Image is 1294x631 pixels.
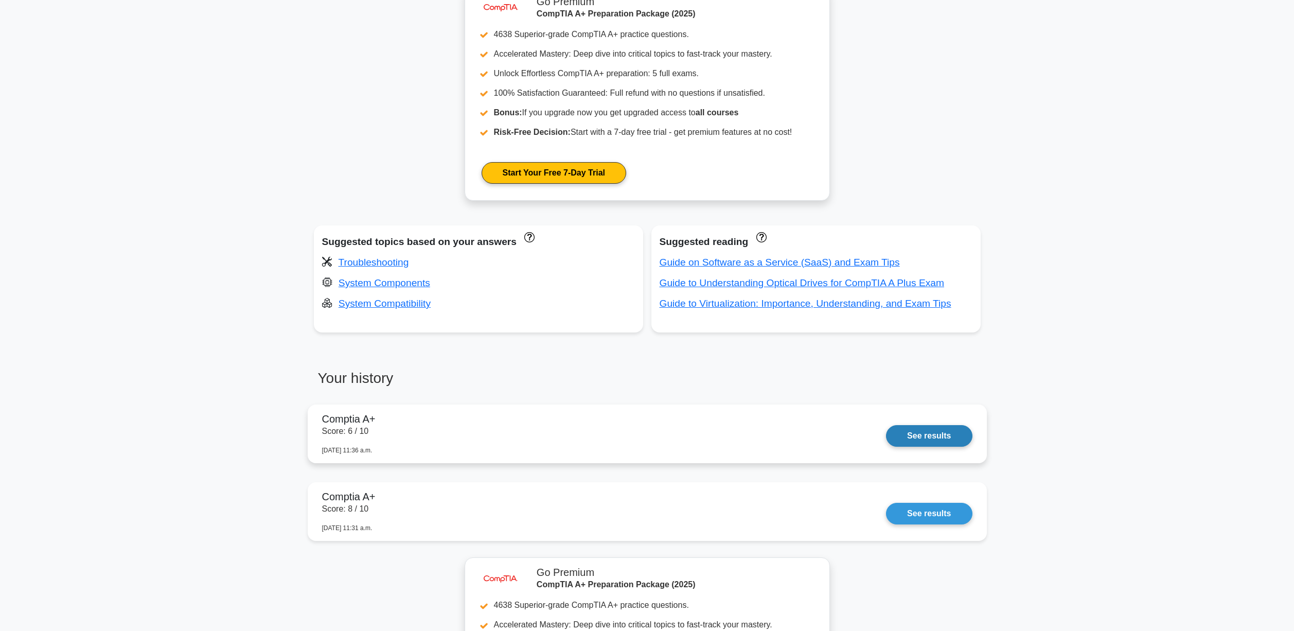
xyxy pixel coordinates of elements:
[482,162,626,184] a: Start Your Free 7-Day Trial
[660,234,972,250] div: Suggested reading
[314,370,641,395] h3: Your history
[522,231,535,242] a: These topics have been answered less than 50% correct. Topics disapear when you answer questions ...
[886,503,972,524] a: See results
[753,231,766,242] a: These concepts have been answered less than 50% correct. The guides disapear when you answer ques...
[322,234,635,250] div: Suggested topics based on your answers
[339,298,431,309] a: System Compatibility
[660,257,900,268] a: Guide on Software as a Service (SaaS) and Exam Tips
[339,277,430,288] a: System Components
[338,257,409,268] a: Troubleshooting
[660,298,951,309] a: Guide to Virtualization: Importance, Understanding, and Exam Tips
[886,425,972,447] a: See results
[660,277,944,288] a: Guide to Understanding Optical Drives for CompTIA A Plus Exam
